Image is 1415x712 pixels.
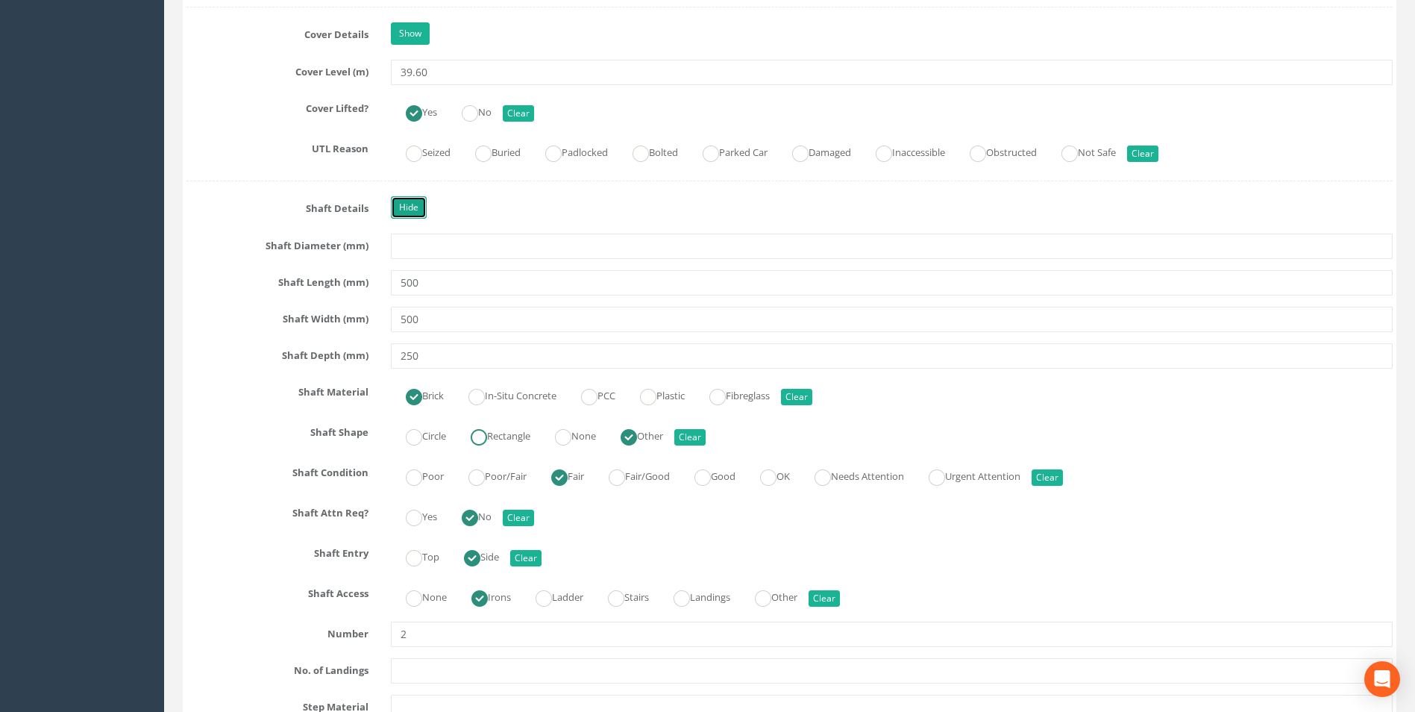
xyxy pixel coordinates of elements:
[175,380,380,399] label: Shaft Material
[594,464,670,486] label: Fair/Good
[694,384,770,405] label: Fibreglass
[175,22,380,42] label: Cover Details
[175,96,380,116] label: Cover Lifted?
[1032,469,1063,486] button: Clear
[593,585,649,607] label: Stairs
[447,100,492,122] label: No
[454,384,556,405] label: In-Situ Concrete
[391,585,447,607] label: None
[391,424,446,446] label: Circle
[391,196,427,219] a: Hide
[447,505,492,526] label: No
[688,140,768,162] label: Parked Car
[740,585,797,607] label: Other
[391,384,444,405] label: Brick
[391,464,444,486] label: Poor
[391,100,437,122] label: Yes
[503,105,534,122] button: Clear
[391,140,451,162] label: Seized
[460,140,521,162] label: Buried
[674,429,706,446] button: Clear
[618,140,678,162] label: Bolted
[454,464,527,486] label: Poor/Fair
[175,137,380,156] label: UTL Reason
[456,585,511,607] label: Irons
[449,545,499,566] label: Side
[530,140,608,162] label: Padlocked
[1047,140,1116,162] label: Not Safe
[175,501,380,520] label: Shaft Attn Req?
[745,464,790,486] label: OK
[606,424,663,446] label: Other
[175,420,380,440] label: Shaft Shape
[175,460,380,480] label: Shaft Condition
[175,658,380,678] label: No. of Landings
[625,384,685,405] label: Plastic
[175,270,380,290] label: Shaft Length (mm)
[861,140,945,162] label: Inaccessible
[521,585,583,607] label: Ladder
[175,343,380,363] label: Shaft Depth (mm)
[175,307,380,326] label: Shaft Width (mm)
[536,464,584,486] label: Fair
[175,234,380,253] label: Shaft Diameter (mm)
[680,464,735,486] label: Good
[800,464,904,486] label: Needs Attention
[175,60,380,79] label: Cover Level (m)
[540,424,596,446] label: None
[659,585,730,607] label: Landings
[175,622,380,641] label: Number
[391,505,437,526] label: Yes
[391,545,439,566] label: Top
[175,581,380,601] label: Shaft Access
[1127,146,1158,162] button: Clear
[503,510,534,526] button: Clear
[175,541,380,560] label: Shaft Entry
[914,464,1020,486] label: Urgent Attention
[175,196,380,216] label: Shaft Details
[391,22,430,45] a: Show
[809,590,840,607] button: Clear
[1364,661,1400,697] div: Open Intercom Messenger
[955,140,1037,162] label: Obstructed
[777,140,851,162] label: Damaged
[456,424,530,446] label: Rectangle
[566,384,615,405] label: PCC
[781,389,812,405] button: Clear
[510,550,542,566] button: Clear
